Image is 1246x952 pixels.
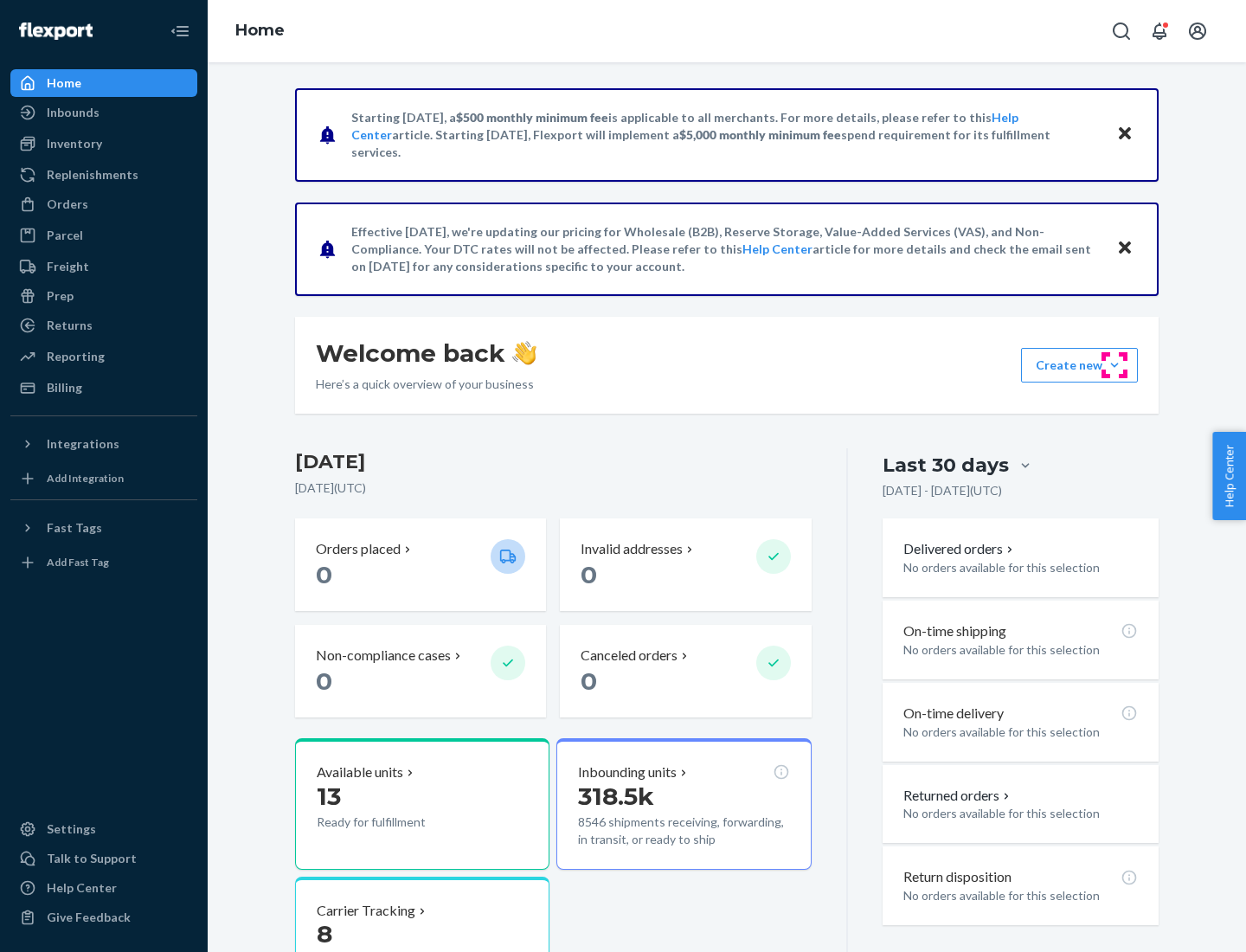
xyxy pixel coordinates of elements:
[47,850,137,867] div: Talk to Support
[578,814,789,848] p: 8546 shipments receiving, forwarding, in transit, or ready to ship
[351,109,1100,161] p: Starting [DATE], a is applicable to all merchants. For more details, please refer to this article...
[512,341,536,365] img: hand-wave emoji
[235,21,285,40] a: Home
[295,479,812,497] p: [DATE] ( UTC )
[316,376,536,393] p: Here’s a quick overview of your business
[903,887,1138,904] p: No orders available for this selection
[222,6,299,56] ol: breadcrumbs
[47,196,88,213] div: Orders
[47,555,109,569] div: Add Fast Tag
[10,430,197,458] button: Integrations
[10,904,197,931] button: Give Feedback
[47,519,102,537] div: Fast Tags
[560,518,811,611] button: Invalid addresses 0
[903,786,1013,806] button: Returned orders
[47,379,82,396] div: Billing
[903,805,1138,822] p: No orders available for this selection
[581,646,678,666] p: Canceled orders
[10,374,197,402] a: Billing
[316,560,332,589] span: 0
[47,258,89,275] div: Freight
[47,227,83,244] div: Parcel
[10,130,197,158] a: Inventory
[10,549,197,576] a: Add Fast Tag
[47,820,96,838] div: Settings
[10,222,197,249] a: Parcel
[295,738,549,870] button: Available units13Ready for fulfillment
[1114,122,1136,147] button: Close
[578,782,654,811] span: 318.5k
[903,621,1006,641] p: On-time shipping
[10,815,197,843] a: Settings
[295,625,546,717] button: Non-compliance cases 0
[316,338,536,369] h1: Welcome back
[10,465,197,492] a: Add Integration
[317,814,477,831] p: Ready for fulfillment
[317,762,403,782] p: Available units
[47,135,102,152] div: Inventory
[679,127,841,142] span: $5,000 monthly minimum fee
[47,435,119,453] div: Integrations
[742,241,812,256] a: Help Center
[316,666,332,696] span: 0
[581,560,597,589] span: 0
[295,448,812,476] h3: [DATE]
[10,69,197,97] a: Home
[47,74,81,92] div: Home
[351,223,1100,275] p: Effective [DATE], we're updating our pricing for Wholesale (B2B), Reserve Storage, Value-Added Se...
[10,514,197,542] button: Fast Tags
[560,625,811,717] button: Canceled orders 0
[163,14,197,48] button: Close Navigation
[10,874,197,902] a: Help Center
[317,901,415,921] p: Carrier Tracking
[10,312,197,339] a: Returns
[903,724,1138,741] p: No orders available for this selection
[10,845,197,872] a: Talk to Support
[47,471,124,486] div: Add Integration
[456,110,608,125] span: $500 monthly minimum fee
[578,762,677,782] p: Inbounding units
[1180,14,1215,48] button: Open account menu
[316,646,451,666] p: Non-compliance cases
[47,317,93,334] div: Returns
[903,704,1004,724] p: On-time delivery
[903,867,1012,887] p: Return disposition
[10,253,197,280] a: Freight
[47,909,131,926] div: Give Feedback
[10,282,197,310] a: Prep
[317,919,332,949] span: 8
[19,23,93,40] img: Flexport logo
[1142,14,1177,48] button: Open notifications
[581,539,683,559] p: Invalid addresses
[883,482,1002,499] p: [DATE] - [DATE] ( UTC )
[883,452,1009,479] div: Last 30 days
[1114,236,1136,261] button: Close
[47,879,117,897] div: Help Center
[10,343,197,370] a: Reporting
[903,559,1138,576] p: No orders available for this selection
[295,518,546,611] button: Orders placed 0
[1104,14,1139,48] button: Open Search Box
[47,104,100,121] div: Inbounds
[47,287,74,305] div: Prep
[581,666,597,696] span: 0
[316,539,401,559] p: Orders placed
[47,166,138,183] div: Replenishments
[10,99,197,126] a: Inbounds
[317,782,341,811] span: 13
[47,348,105,365] div: Reporting
[1021,348,1138,383] button: Create new
[903,641,1138,659] p: No orders available for this selection
[10,190,197,218] a: Orders
[903,539,1017,559] button: Delivered orders
[10,161,197,189] a: Replenishments
[1212,432,1246,520] button: Help Center
[556,738,811,870] button: Inbounding units318.5k8546 shipments receiving, forwarding, in transit, or ready to ship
